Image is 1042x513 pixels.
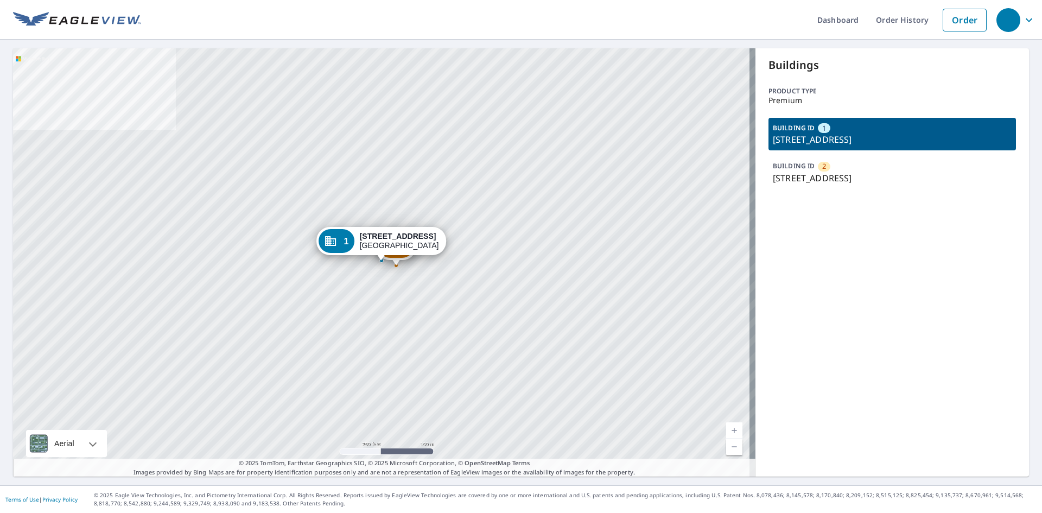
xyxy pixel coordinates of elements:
[13,12,141,28] img: EV Logo
[512,459,530,467] a: Terms
[726,439,742,455] a: Current Level 17, Zoom Out
[773,161,815,170] p: BUILDING ID
[94,491,1037,508] p: © 2025 Eagle View Technologies, Inc. and Pictometry International Corp. All Rights Reserved. Repo...
[773,133,1012,146] p: [STREET_ADDRESS]
[465,459,510,467] a: OpenStreetMap
[360,232,439,250] div: [GEOGRAPHIC_DATA]
[13,459,755,477] p: Images provided by Bing Maps are for property identification purposes only and are not a represen...
[768,86,1016,96] p: Product type
[360,232,436,240] strong: [STREET_ADDRESS]
[822,123,826,134] span: 1
[26,430,107,457] div: Aerial
[42,496,78,503] a: Privacy Policy
[316,227,447,261] div: Dropped pin, building 1, Commercial property, 100 Monaco St Miramar Beach, FL 32550
[51,430,78,457] div: Aerial
[773,123,815,132] p: BUILDING ID
[773,172,1012,185] p: [STREET_ADDRESS]
[5,496,78,503] p: |
[344,237,349,245] span: 1
[943,9,987,31] a: Order
[5,496,39,503] a: Terms of Use
[768,96,1016,105] p: Premium
[726,422,742,439] a: Current Level 17, Zoom In
[239,459,530,468] span: © 2025 TomTom, Earthstar Geographics SIO, © 2025 Microsoft Corporation, ©
[822,161,826,172] span: 2
[768,57,1016,73] p: Buildings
